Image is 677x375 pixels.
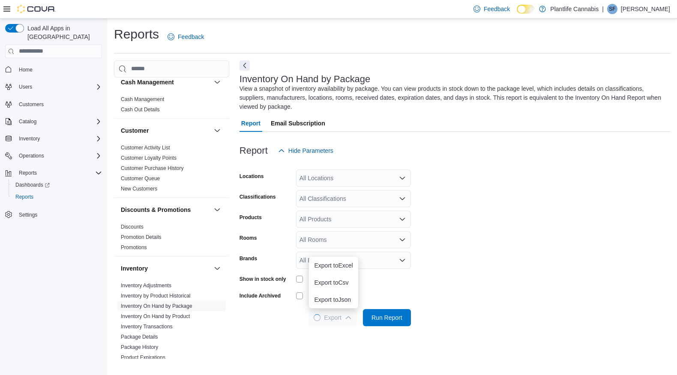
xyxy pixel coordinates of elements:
[212,263,222,274] button: Inventory
[2,81,105,93] button: Users
[240,255,257,262] label: Brands
[470,0,513,18] a: Feedback
[12,192,37,202] a: Reports
[15,99,102,110] span: Customers
[121,344,158,350] a: Package History
[121,264,210,273] button: Inventory
[517,5,535,14] input: Dark Mode
[121,323,173,330] span: Inventory Transactions
[15,193,33,200] span: Reports
[121,354,165,361] span: Product Expirations
[121,78,210,86] button: Cash Management
[121,354,165,360] a: Product Expirations
[121,78,174,86] h3: Cash Management
[121,155,177,161] a: Customer Loyalty Points
[371,313,402,322] span: Run Report
[240,146,268,156] h3: Report
[9,179,105,191] a: Dashboards
[15,65,36,75] a: Home
[114,143,229,197] div: Customer
[121,205,210,214] button: Discounts & Promotions
[2,208,105,220] button: Settings
[15,168,102,178] span: Reports
[121,313,190,320] span: Inventory On Hand by Product
[2,116,105,128] button: Catalog
[314,309,351,326] span: Export
[121,165,184,171] a: Customer Purchase History
[15,168,40,178] button: Reports
[121,106,160,113] span: Cash Out Details
[241,115,261,132] span: Report
[121,264,148,273] h3: Inventory
[484,5,510,13] span: Feedback
[121,96,164,102] a: Cash Management
[114,26,159,43] h1: Reports
[15,134,43,144] button: Inventory
[309,274,358,291] button: Export toCsv
[121,145,170,151] a: Customer Activity List
[15,182,50,188] span: Dashboards
[121,224,144,230] a: Discounts
[15,209,102,220] span: Settings
[121,244,147,250] a: Promotions
[2,63,105,76] button: Home
[121,126,210,135] button: Customer
[309,257,358,274] button: Export toExcel
[121,293,191,299] a: Inventory by Product Historical
[114,222,229,256] div: Discounts & Promotions
[240,84,666,111] div: View a snapshot of inventory availability by package. You can view products in stock down to the ...
[240,193,276,200] label: Classifications
[121,126,149,135] h3: Customer
[19,66,33,73] span: Home
[17,5,56,13] img: Cova
[121,303,192,309] a: Inventory On Hand by Package
[399,175,406,182] button: Open list of options
[19,152,44,159] span: Operations
[15,64,102,75] span: Home
[121,107,160,113] a: Cash Out Details
[314,262,353,269] span: Export to Excel
[314,296,353,303] span: Export to Json
[602,4,604,14] p: |
[309,309,356,326] button: LoadingExport
[2,98,105,110] button: Customers
[121,165,184,172] span: Customer Purchase History
[2,150,105,162] button: Operations
[114,94,229,118] div: Cash Management
[19,101,44,108] span: Customers
[15,151,48,161] button: Operations
[24,24,102,41] span: Load All Apps in [GEOGRAPHIC_DATA]
[240,60,250,71] button: Next
[121,244,147,251] span: Promotions
[2,167,105,179] button: Reports
[12,180,102,190] span: Dashboards
[164,28,207,45] a: Feedback
[121,334,158,340] a: Package Details
[609,4,615,14] span: SF
[121,313,190,319] a: Inventory On Hand by Product
[121,283,171,289] a: Inventory Adjustments
[240,292,281,299] label: Include Archived
[212,125,222,136] button: Customer
[121,176,160,182] a: Customer Queue
[314,279,353,286] span: Export to Csv
[15,116,102,127] span: Catalog
[15,210,41,220] a: Settings
[15,82,102,92] span: Users
[19,211,37,218] span: Settings
[15,99,47,110] a: Customers
[121,333,158,340] span: Package Details
[240,276,286,283] label: Show in stock only
[19,83,32,90] span: Users
[607,4,617,14] div: Sean Fisher
[121,186,157,192] a: New Customers
[121,175,160,182] span: Customer Queue
[9,191,105,203] button: Reports
[212,205,222,215] button: Discounts & Promotions
[121,324,173,330] a: Inventory Transactions
[399,257,406,264] button: Open list of options
[399,195,406,202] button: Open list of options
